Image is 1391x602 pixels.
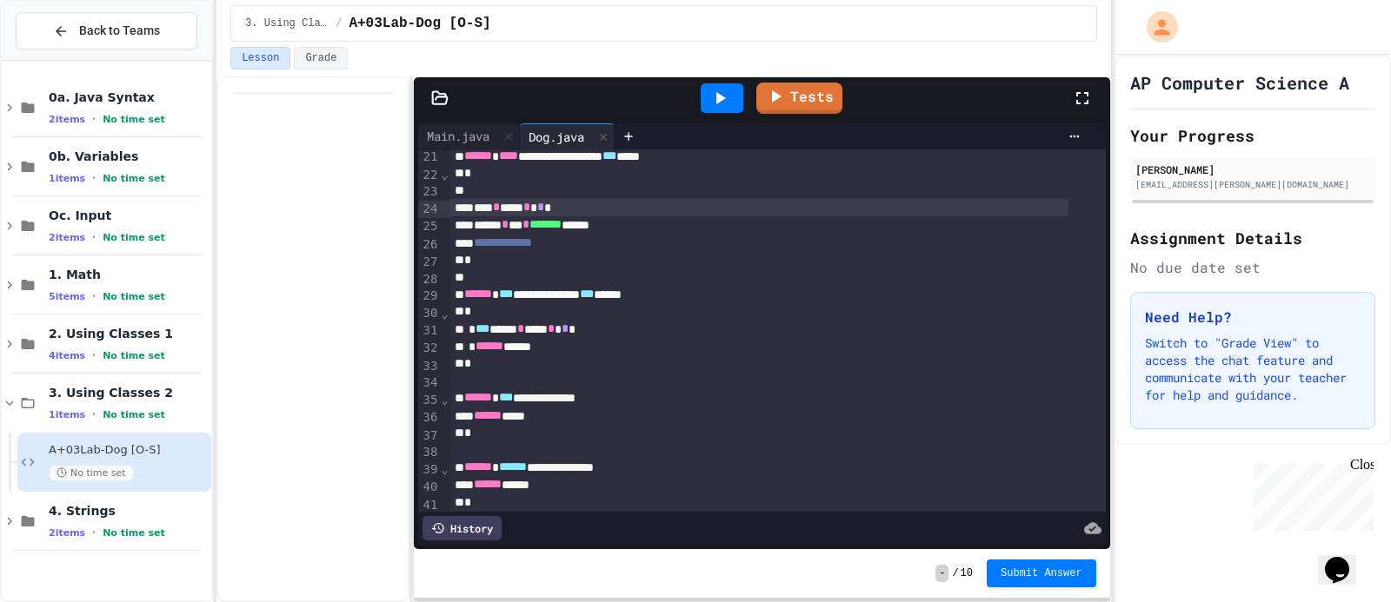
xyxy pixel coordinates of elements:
div: 33 [418,358,440,375]
span: No time set [103,173,165,184]
span: - [935,565,948,582]
span: Fold line [440,168,449,182]
div: 30 [418,305,440,322]
div: [PERSON_NAME] [1135,162,1370,177]
div: History [423,516,502,540]
div: 25 [418,218,440,235]
div: 32 [418,340,440,357]
span: • [92,171,96,185]
span: No time set [103,232,165,243]
h3: Need Help? [1145,307,1361,327]
div: 22 [418,167,440,184]
span: 3. Using Classes 2 [49,385,208,400]
span: 1 items [49,173,85,184]
span: Submit Answer [1001,566,1082,580]
div: Main.java [418,123,520,149]
button: Grade [294,47,348,69]
span: 2 items [49,527,85,539]
div: 31 [418,322,440,340]
button: Back to Teams [16,12,197,50]
span: • [92,112,96,126]
span: 0a. Java Syntax [49,89,208,105]
div: Chat with us now!Close [7,7,120,110]
span: No time set [103,291,165,302]
span: • [92,289,96,303]
span: 1. Math [49,267,208,282]
div: 39 [418,461,440,479]
span: • [92,407,96,421]
div: 28 [418,271,440,288]
span: No time set [49,465,134,481]
span: 1 items [49,409,85,420]
span: Back to Teams [79,22,160,40]
span: 2. Using Classes 1 [49,326,208,341]
span: Fold line [440,307,449,321]
div: 37 [418,427,440,445]
div: 35 [418,392,440,409]
span: Oc. Input [49,208,208,223]
span: • [92,230,96,244]
span: A+03Lab-Dog [O-S] [49,443,208,458]
div: 29 [418,288,440,305]
div: 40 [418,479,440,496]
a: Tests [756,83,842,114]
span: A+03Lab-Dog [O-S] [349,13,490,34]
h2: Your Progress [1130,123,1375,148]
span: Fold line [440,462,449,476]
span: / [336,17,342,30]
span: No time set [103,114,165,125]
div: 38 [418,444,440,461]
div: 27 [418,254,440,271]
div: 23 [418,183,440,201]
span: • [92,348,96,362]
span: • [92,526,96,539]
div: Dog.java [520,128,593,146]
span: 5 items [49,291,85,302]
span: 4. Strings [49,503,208,519]
span: No time set [103,527,165,539]
h2: Assignment Details [1130,226,1375,250]
div: 41 [418,497,440,514]
span: 10 [961,566,973,580]
div: Main.java [418,127,498,145]
iframe: chat widget [1247,457,1374,531]
span: / [952,566,958,580]
div: 21 [418,149,440,166]
div: 36 [418,409,440,427]
span: 0b. Variables [49,149,208,164]
div: 26 [418,236,440,254]
div: No due date set [1130,257,1375,278]
p: Switch to "Grade View" to access the chat feature and communicate with your teacher for help and ... [1145,334,1361,404]
button: Lesson [230,47,290,69]
h1: AP Computer Science A [1130,70,1349,95]
span: No time set [103,350,165,361]
span: 3. Using Classes 2 [245,17,329,30]
span: 4 items [49,350,85,361]
span: 2 items [49,232,85,243]
span: Fold line [440,393,449,407]
span: No time set [103,409,165,420]
div: My Account [1128,7,1182,47]
iframe: chat widget [1318,533,1374,585]
div: 24 [418,201,440,218]
div: [EMAIL_ADDRESS][PERSON_NAME][DOMAIN_NAME] [1135,178,1370,191]
span: 2 items [49,114,85,125]
div: 34 [418,374,440,392]
div: Dog.java [520,123,615,149]
button: Submit Answer [987,559,1096,587]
